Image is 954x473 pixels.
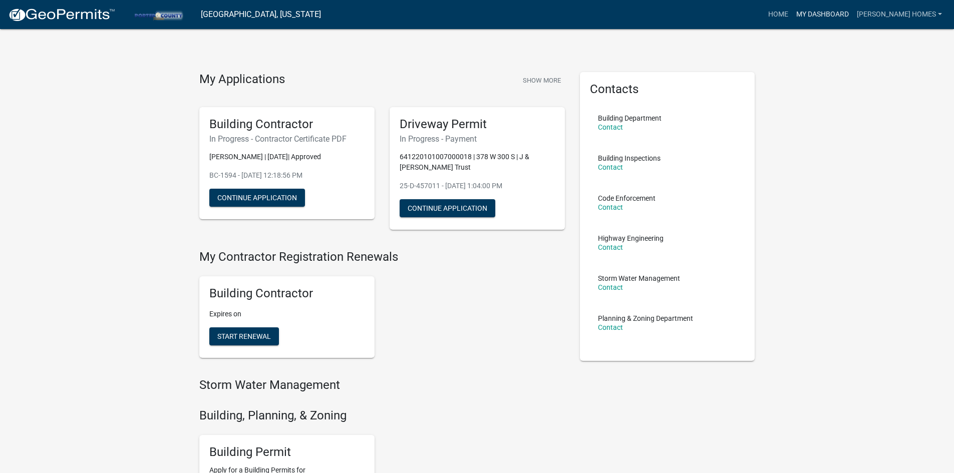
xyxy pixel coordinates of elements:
[519,72,565,89] button: Show More
[199,378,565,392] h4: Storm Water Management
[199,408,565,423] h4: Building, Planning, & Zoning
[209,445,365,459] h5: Building Permit
[792,5,853,24] a: My Dashboard
[209,309,365,319] p: Expires on
[199,250,565,264] h4: My Contractor Registration Renewals
[598,195,656,202] p: Code Enforcement
[209,189,305,207] button: Continue Application
[217,332,271,340] span: Start Renewal
[598,283,623,291] a: Contact
[209,117,365,132] h5: Building Contractor
[590,82,745,97] h5: Contacts
[598,115,662,122] p: Building Department
[400,199,495,217] button: Continue Application
[598,123,623,131] a: Contact
[209,286,365,301] h5: Building Contractor
[123,8,193,21] img: Porter County, Indiana
[400,181,555,191] p: 25-D-457011 - [DATE] 1:04:00 PM
[199,250,565,366] wm-registration-list-section: My Contractor Registration Renewals
[598,323,623,331] a: Contact
[209,327,279,345] button: Start Renewal
[598,203,623,211] a: Contact
[764,5,792,24] a: Home
[598,315,693,322] p: Planning & Zoning Department
[598,163,623,171] a: Contact
[199,72,285,87] h4: My Applications
[209,134,365,144] h6: In Progress - Contractor Certificate PDF
[598,235,664,242] p: Highway Engineering
[400,117,555,132] h5: Driveway Permit
[209,152,365,162] p: [PERSON_NAME] | [DATE]| Approved
[598,155,661,162] p: Building Inspections
[598,275,680,282] p: Storm Water Management
[400,152,555,173] p: 641220101007000018 | 378 W 300 S | J & [PERSON_NAME] Trust
[400,134,555,144] h6: In Progress - Payment
[598,243,623,251] a: Contact
[209,170,365,181] p: BC-1594 - [DATE] 12:18:56 PM
[853,5,946,24] a: [PERSON_NAME] Homes
[201,6,321,23] a: [GEOGRAPHIC_DATA], [US_STATE]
